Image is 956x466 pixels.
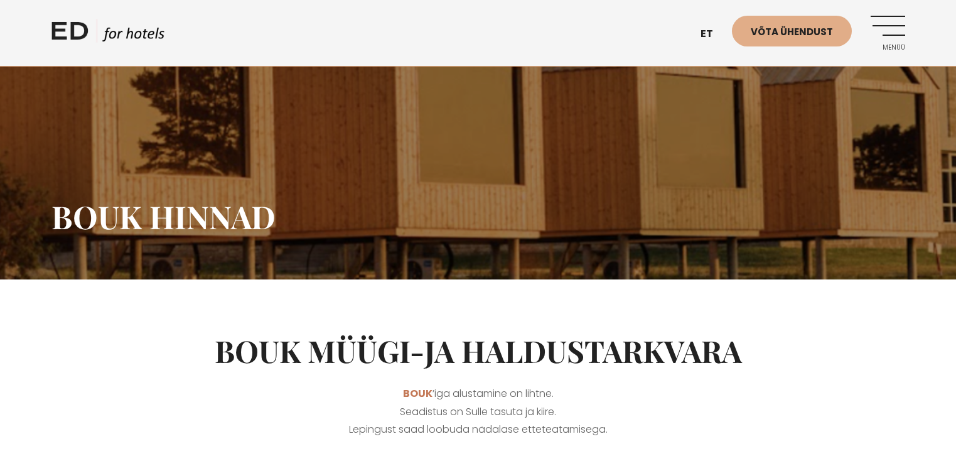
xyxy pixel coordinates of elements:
a: BOUK [403,386,432,401]
a: Menüü [871,16,905,50]
h1: BOUK hinnad [51,198,905,236]
a: et [694,19,732,50]
span: Menüü [871,44,905,51]
a: Võta ühendust [732,16,852,46]
p: ’iga alustamine on lihtne. Seadistus on Sulle tasuta ja kiire. Lepingust saad loobuda nädalase et... [51,385,905,439]
a: ED HOTELS [51,19,164,50]
h2: BOUK müügi-ja haldustarkvara [51,333,905,369]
